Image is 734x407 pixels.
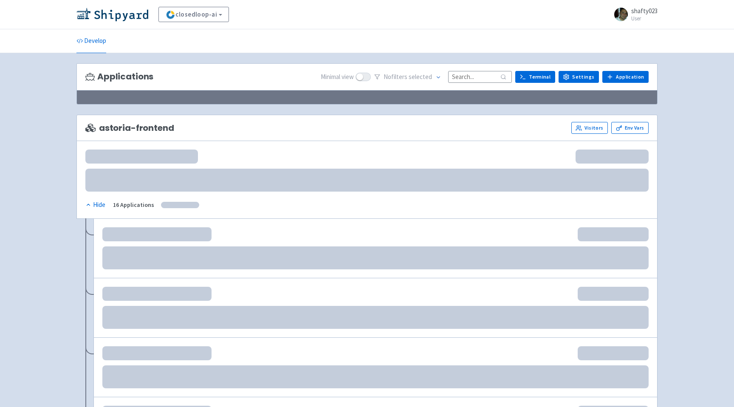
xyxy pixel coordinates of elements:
[384,72,432,82] span: No filter s
[76,29,106,53] a: Develop
[409,73,432,81] span: selected
[448,71,512,82] input: Search...
[76,8,148,21] img: Shipyard logo
[113,200,154,210] div: 16 Applications
[631,7,658,15] span: shafty023
[559,71,599,83] a: Settings
[321,72,354,82] span: Minimal view
[515,71,555,83] a: Terminal
[158,7,229,22] a: closedloop-ai
[85,200,106,210] button: Hide
[609,8,658,21] a: shafty023 User
[631,16,658,21] small: User
[602,71,649,83] a: Application
[85,123,174,133] span: astoria-frontend
[611,122,649,134] a: Env Vars
[85,72,153,82] h3: Applications
[85,200,105,210] div: Hide
[571,122,608,134] a: Visitors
